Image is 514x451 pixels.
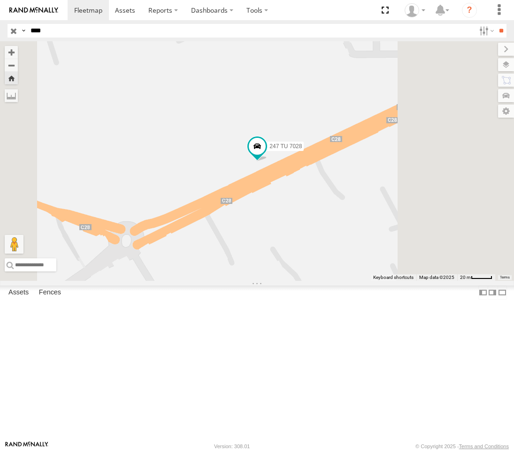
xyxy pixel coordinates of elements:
[498,286,507,299] label: Hide Summary Table
[5,59,18,72] button: Zoom out
[5,89,18,102] label: Measure
[457,274,495,281] button: Map Scale: 20 m per 42 pixels
[462,3,477,18] i: ?
[5,72,18,84] button: Zoom Home
[5,235,23,254] button: Drag Pegman onto the map to open Street View
[460,275,471,280] span: 20 m
[20,24,27,38] label: Search Query
[500,276,510,279] a: Terms (opens in new tab)
[419,275,454,280] span: Map data ©2025
[269,143,302,149] span: 247 TU 7028
[4,286,33,299] label: Assets
[9,7,58,14] img: rand-logo.svg
[214,443,250,449] div: Version: 308.01
[34,286,66,299] label: Fences
[5,46,18,59] button: Zoom in
[5,442,48,451] a: Visit our Website
[373,274,414,281] button: Keyboard shortcuts
[415,443,509,449] div: © Copyright 2025 -
[476,24,496,38] label: Search Filter Options
[488,286,497,299] label: Dock Summary Table to the Right
[478,286,488,299] label: Dock Summary Table to the Left
[498,105,514,118] label: Map Settings
[459,443,509,449] a: Terms and Conditions
[401,3,429,17] div: Nejah Benkhalifa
